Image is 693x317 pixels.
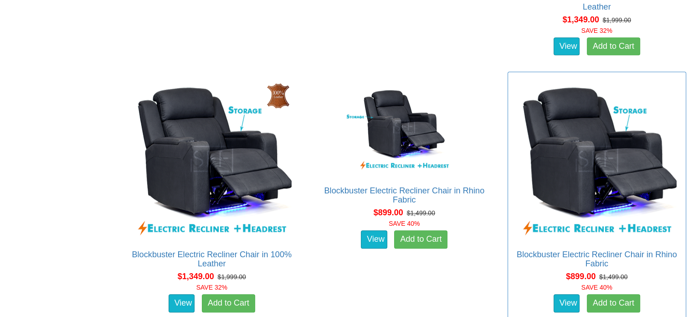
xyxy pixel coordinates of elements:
a: Blockbuster Electric Recliner Chair in Rhino Fabric [517,250,677,268]
a: View [554,37,580,56]
img: Blockbuster Electric Recliner Chair in Rhino Fabric [515,77,679,241]
del: $1,499.00 [407,209,435,217]
font: SAVE 40% [581,284,612,291]
a: Add to Cart [202,294,255,312]
a: View [554,294,580,312]
a: View [169,294,195,312]
span: $899.00 [374,208,403,217]
del: $1,999.00 [218,273,246,281]
a: Blockbuster Electric Recliner Chair in Rhino Fabric [324,186,484,204]
span: $1,349.00 [563,15,599,24]
font: SAVE 40% [389,220,420,227]
a: Add to Cart [587,294,640,312]
img: Blockbuster Electric Recliner Chair in 100% Leather [130,77,294,241]
img: Blockbuster Electric Recliner Chair in Rhino Fabric [322,77,486,177]
a: Add to Cart [394,230,447,249]
font: SAVE 32% [196,284,227,291]
a: View [361,230,387,249]
del: $1,999.00 [603,16,631,24]
a: Add to Cart [587,37,640,56]
del: $1,499.00 [599,273,627,281]
span: $899.00 [566,272,595,281]
span: $1,349.00 [178,272,214,281]
font: SAVE 32% [581,27,612,34]
a: Blockbuster Electric Recliner Chair in 100% Leather [132,250,292,268]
